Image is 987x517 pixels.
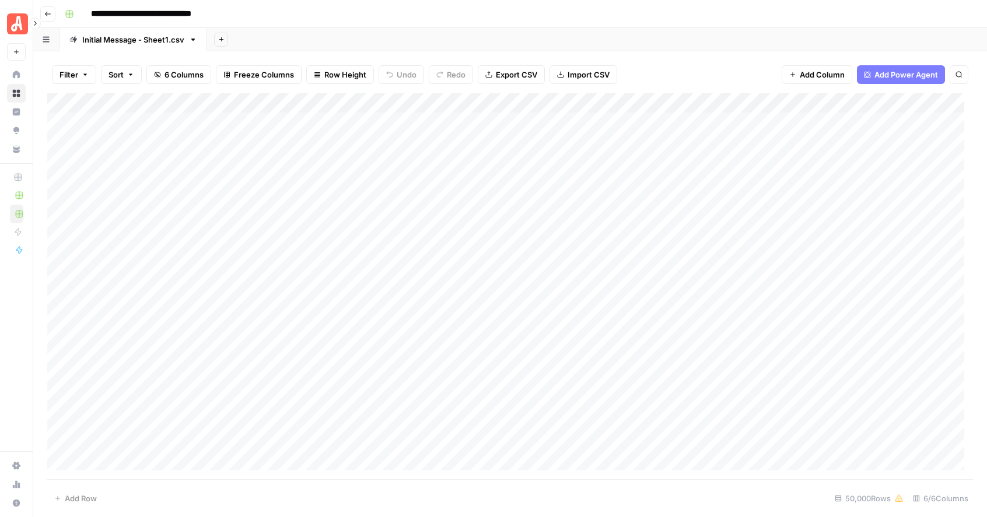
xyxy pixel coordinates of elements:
[60,28,207,51] a: Initial Message - Sheet1.csv
[429,65,473,84] button: Redo
[7,13,28,34] img: Angi Logo
[7,140,26,159] a: Your Data
[65,493,97,504] span: Add Row
[908,489,973,508] div: 6/6 Columns
[7,456,26,475] a: Settings
[7,494,26,512] button: Help + Support
[800,69,845,80] span: Add Column
[830,489,908,508] div: 50,000 Rows
[478,65,545,84] button: Export CSV
[324,69,366,80] span: Row Height
[7,103,26,121] a: Insights
[7,121,26,140] a: Opportunities
[234,69,294,80] span: Freeze Columns
[379,65,424,84] button: Undo
[549,65,617,84] button: Import CSV
[874,69,938,80] span: Add Power Agent
[306,65,374,84] button: Row Height
[47,489,104,508] button: Add Row
[146,65,211,84] button: 6 Columns
[397,69,416,80] span: Undo
[60,69,78,80] span: Filter
[108,69,124,80] span: Sort
[447,69,466,80] span: Redo
[52,65,96,84] button: Filter
[7,475,26,494] a: Usage
[7,9,26,38] button: Workspace: Angi
[857,65,945,84] button: Add Power Agent
[216,65,302,84] button: Freeze Columns
[7,65,26,84] a: Home
[101,65,142,84] button: Sort
[782,65,852,84] button: Add Column
[568,69,610,80] span: Import CSV
[7,84,26,103] a: Browse
[496,69,537,80] span: Export CSV
[164,69,204,80] span: 6 Columns
[82,34,184,45] div: Initial Message - Sheet1.csv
